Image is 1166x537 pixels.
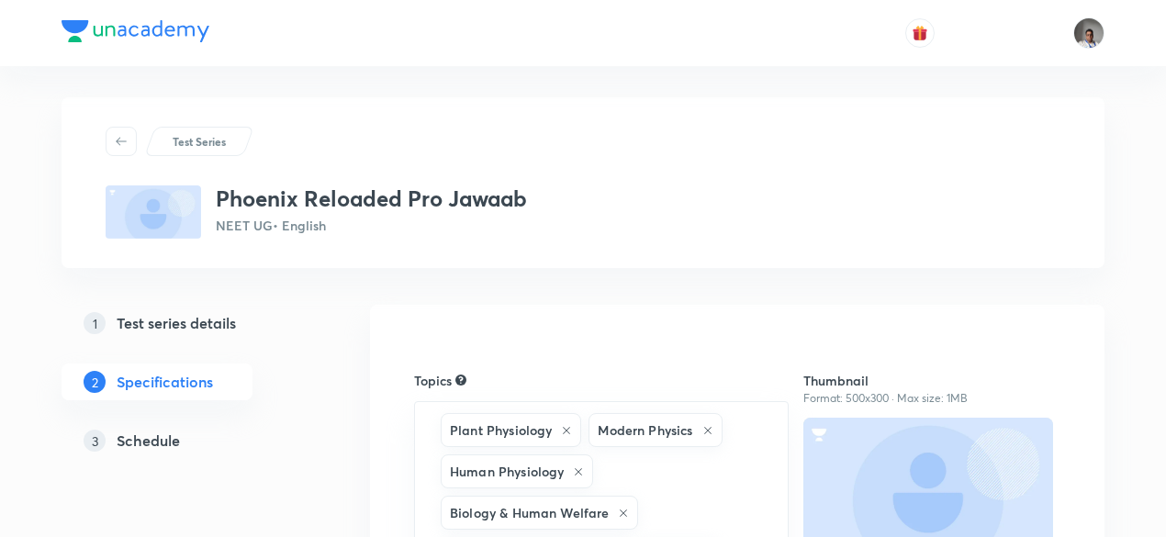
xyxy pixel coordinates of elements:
h3: Phoenix Reloaded Pro Jawaab [216,185,527,212]
h6: Topics [414,371,452,390]
h5: Test series details [117,312,236,334]
img: fallback-thumbnail.png [106,185,201,239]
p: 3 [84,430,106,452]
img: Company Logo [62,20,209,42]
img: avatar [912,25,928,41]
h5: Specifications [117,371,213,393]
h6: Modern Physics [598,420,692,440]
p: Format: 500x300 · Max size: 1MB [803,390,1060,407]
p: Test Series [173,133,226,150]
a: Company Logo [62,20,209,47]
h5: Schedule [117,430,180,452]
img: Vikram Mathur [1073,17,1104,49]
button: avatar [905,18,935,48]
p: 1 [84,312,106,334]
h6: Thumbnail [803,371,1060,390]
a: 3Schedule [62,422,311,459]
h6: Plant Physiology [450,420,552,440]
h6: Biology & Human Welfare [450,503,609,522]
h6: Human Physiology [450,462,564,481]
div: Search for topics [455,372,466,388]
p: NEET UG • English [216,216,527,235]
p: 2 [84,371,106,393]
a: 1Test series details [62,305,311,341]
